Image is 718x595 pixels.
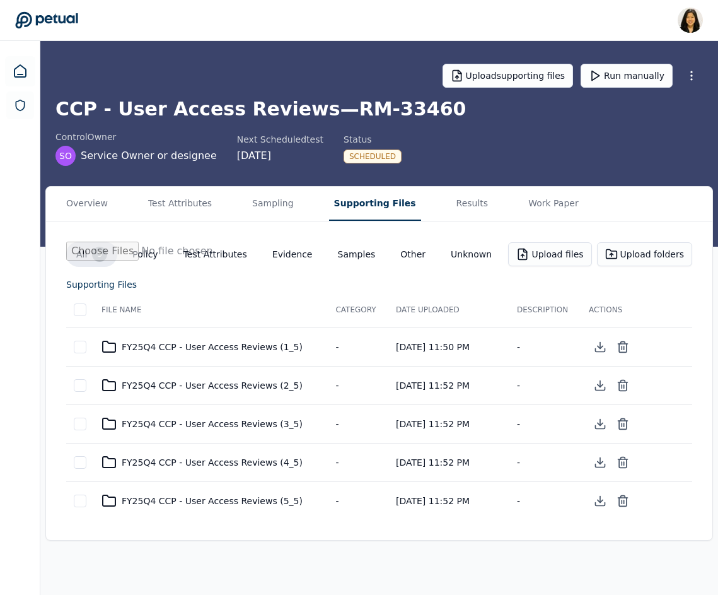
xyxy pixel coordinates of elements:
td: [DATE] 11:50 PM [388,327,509,366]
th: Actions [581,292,692,327]
button: Unknown [441,243,502,266]
button: More Options [680,64,703,87]
h1: CCP - User Access Reviews — RM-33460 [55,98,703,121]
span: SO [59,150,72,162]
button: Policy [122,243,168,266]
button: Results [451,187,494,221]
td: - [509,327,581,366]
div: FY25Q4 CCP - User Access Reviews (1_5) [101,339,320,355]
button: Test Attributes [173,243,257,266]
a: Go to Dashboard [15,11,78,29]
div: FY25Q4 CCP - User Access Reviews (2_5) [101,378,320,393]
button: Delete Directory [611,413,634,435]
div: FY25Q4 CCP - User Access Reviews (3_5) [101,416,320,432]
button: Samples [328,243,386,266]
td: [DATE] 11:52 PM [388,481,509,520]
div: - [335,456,381,469]
div: - [335,418,381,430]
td: - [509,404,581,443]
button: Upload folders [597,242,692,266]
div: - [335,495,381,507]
a: Dashboard [5,56,35,86]
a: SOC 1 Reports [6,91,34,119]
td: [DATE] 11:52 PM [388,404,509,443]
button: Download Directory [589,413,611,435]
button: Upload files [508,242,591,266]
div: FY25Q4 CCP - User Access Reviews (4_5) [101,455,320,470]
button: Supporting Files [329,187,421,221]
div: control Owner [55,131,217,143]
button: Work Paper [523,187,584,221]
div: 5 [92,247,107,262]
button: Delete Directory [611,336,634,358]
th: Category [328,292,388,327]
td: - [509,443,581,481]
div: - [335,341,381,353]
button: Download Directory [589,490,611,512]
button: Delete Directory [611,451,634,474]
button: Delete Directory [611,490,634,512]
button: Sampling [247,187,299,221]
button: Evidence [262,243,323,266]
div: Next Scheduled test [237,133,323,146]
div: [DATE] [237,148,323,163]
button: Download Directory [589,374,611,397]
button: Other [390,243,436,266]
button: Run manually [581,64,673,88]
div: supporting files [66,277,137,292]
button: Download Directory [589,451,611,474]
button: Download Directory [589,336,611,358]
button: Delete Directory [611,374,634,397]
button: Overview [61,187,113,221]
div: Scheduled [344,150,402,163]
td: - [509,481,581,520]
td: [DATE] 11:52 PM [388,366,509,404]
th: File Name [94,292,328,327]
th: Date Uploaded [388,292,509,327]
button: Test Attributes [143,187,217,221]
div: FY25Q4 CCP - User Access Reviews (5_5) [101,493,320,509]
button: All5 [66,242,117,267]
span: Service Owner or designee [81,148,217,163]
td: [DATE] 11:52 PM [388,443,509,481]
th: Description [509,292,581,327]
img: Renee Park [678,8,703,33]
div: - [335,379,381,392]
button: Uploadsupporting files [443,64,574,88]
td: - [509,366,581,404]
div: Status [344,133,402,146]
